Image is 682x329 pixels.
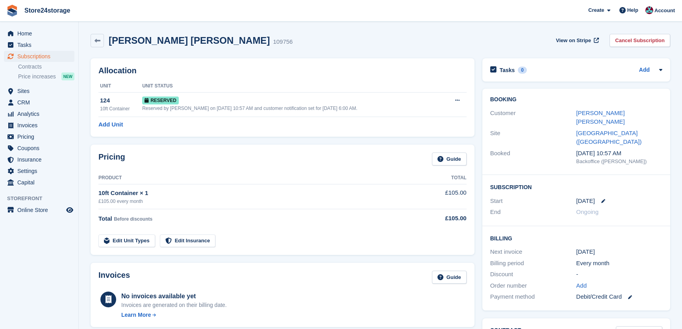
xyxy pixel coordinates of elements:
[4,120,74,131] a: menu
[109,35,270,46] h2: [PERSON_NAME] [PERSON_NAME]
[576,281,587,290] a: Add
[500,67,515,74] h2: Tasks
[21,4,74,17] a: Store24storage
[98,80,142,93] th: Unit
[98,152,125,165] h2: Pricing
[490,183,662,191] h2: Subscription
[98,271,130,284] h2: Invoices
[17,165,65,177] span: Settings
[490,270,576,279] div: Discount
[17,154,65,165] span: Insurance
[4,86,74,97] a: menu
[17,204,65,216] span: Online Store
[4,51,74,62] a: menu
[160,234,216,247] a: Edit Insurance
[490,109,576,126] div: Customer
[100,96,142,105] div: 124
[17,120,65,131] span: Invoices
[98,120,123,129] a: Add Unit
[121,301,227,309] div: Invoices are generated on their billing date.
[98,215,112,222] span: Total
[490,292,576,301] div: Payment method
[17,131,65,142] span: Pricing
[432,152,467,165] a: Guide
[4,177,74,188] a: menu
[4,204,74,216] a: menu
[6,5,18,17] img: stora-icon-8386f47178a22dfd0bd8f6a31ec36ba5ce8667c1dd55bd0f319d3a0aa187defe.svg
[17,28,65,39] span: Home
[17,108,65,119] span: Analytics
[7,195,78,203] span: Storefront
[490,234,662,242] h2: Billing
[576,110,625,125] a: [PERSON_NAME] [PERSON_NAME]
[273,37,293,46] div: 109756
[410,172,466,184] th: Total
[576,259,662,268] div: Every month
[490,129,576,147] div: Site
[576,197,595,206] time: 2025-09-24 00:00:00 UTC
[490,97,662,103] h2: Booking
[114,216,152,222] span: Before discounts
[4,39,74,50] a: menu
[576,149,662,158] div: [DATE] 10:57 AM
[645,6,653,14] img: George
[490,208,576,217] div: End
[98,172,410,184] th: Product
[588,6,604,14] span: Create
[18,63,74,71] a: Contracts
[4,131,74,142] a: menu
[61,72,74,80] div: NEW
[410,214,466,223] div: £105.00
[18,72,74,81] a: Price increases NEW
[100,105,142,112] div: 10ft Container
[490,247,576,257] div: Next invoice
[639,66,650,75] a: Add
[17,143,65,154] span: Coupons
[490,259,576,268] div: Billing period
[4,97,74,108] a: menu
[490,149,576,165] div: Booked
[432,271,467,284] a: Guide
[98,189,410,198] div: 10ft Container × 1
[490,281,576,290] div: Order number
[518,67,527,74] div: 0
[576,270,662,279] div: -
[4,154,74,165] a: menu
[576,130,641,145] a: [GEOGRAPHIC_DATA] ([GEOGRAPHIC_DATA])
[576,208,599,215] span: Ongoing
[576,158,662,165] div: Backoffice ([PERSON_NAME])
[98,234,155,247] a: Edit Unit Types
[4,28,74,39] a: menu
[654,7,675,15] span: Account
[4,108,74,119] a: menu
[490,197,576,206] div: Start
[17,86,65,97] span: Sites
[410,184,466,209] td: £105.00
[4,143,74,154] a: menu
[142,80,443,93] th: Unit Status
[553,34,600,47] a: View on Stripe
[17,39,65,50] span: Tasks
[4,165,74,177] a: menu
[627,6,638,14] span: Help
[142,105,443,112] div: Reserved by [PERSON_NAME] on [DATE] 10:57 AM and customer notification set for [DATE] 6:00 AM.
[610,34,670,47] a: Cancel Subscription
[17,177,65,188] span: Capital
[121,311,151,319] div: Learn More
[121,311,227,319] a: Learn More
[576,292,662,301] div: Debit/Credit Card
[17,51,65,62] span: Subscriptions
[121,292,227,301] div: No invoices available yet
[65,205,74,215] a: Preview store
[556,37,591,45] span: View on Stripe
[142,97,179,104] span: Reserved
[17,97,65,108] span: CRM
[98,198,410,205] div: £105.00 every month
[18,73,56,80] span: Price increases
[576,247,662,257] div: [DATE]
[98,66,467,75] h2: Allocation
